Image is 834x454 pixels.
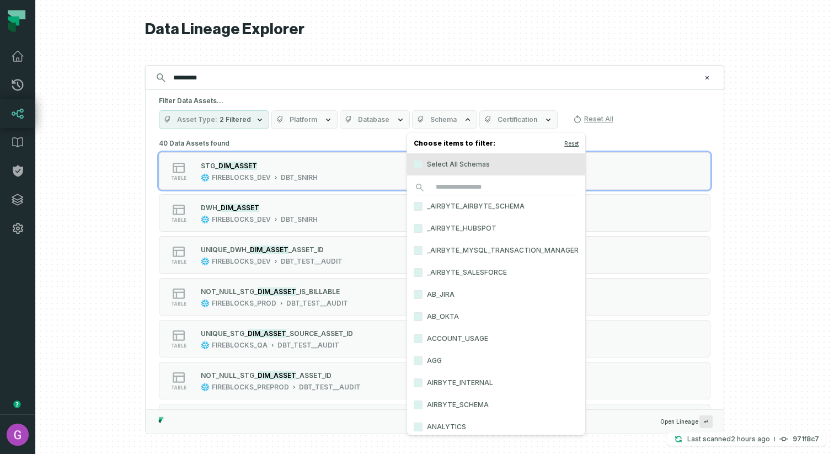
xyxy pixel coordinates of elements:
[407,261,585,284] label: _AIRBYTE_SALESFORCE
[407,306,585,328] label: AB_OKTA
[407,394,585,416] label: AIRBYTE_SCHEMA
[660,415,713,428] span: Open Lineage
[171,217,186,223] span: table
[146,136,724,409] div: Suggestions
[212,257,271,266] div: FIREBLOCKS_DEV
[212,173,271,182] div: FIREBLOCKS_DEV
[201,371,244,380] span: NOT_NULL_S
[212,299,276,308] div: FIREBLOCKS_PROD
[412,110,477,129] button: Schema
[201,162,205,170] span: S
[340,110,410,129] button: Database
[286,329,353,338] span: _SOURCE_ASSET_ID
[258,287,296,296] mark: DIM_ASSET
[159,97,710,105] h5: Filter Data Assets...
[407,350,585,372] label: AGG
[277,341,339,350] div: DBT_TEST__AUDIT
[171,301,186,307] span: table
[248,329,286,338] mark: DIM_ASSET
[414,400,423,409] button: AIRBYTE_SCHEMA
[430,115,457,124] span: Schema
[177,115,217,124] span: Asset Type
[479,110,558,129] button: Certification
[221,204,259,212] mark: DIM_ASSET
[212,341,268,350] div: FIREBLOCKS_QA
[235,245,250,254] span: WH_
[171,343,186,349] span: table
[171,259,186,265] span: table
[145,20,724,39] h1: Data Lineage Explorer
[358,115,389,124] span: Database
[7,424,29,446] img: avatar of Guy Abramov
[218,162,257,170] mark: DIM_ASSET
[205,162,218,170] span: TG_
[258,371,296,380] mark: DIM_ASSET
[12,399,22,409] div: Tooltip anchor
[281,257,343,266] div: DBT_TEST__AUDIT
[234,329,248,338] span: TG_
[414,356,423,365] button: AGG
[244,287,258,296] span: TG_
[159,152,710,190] button: tableFIREBLOCKS_DEVDBT_SNIRH
[569,110,618,128] button: Reset All
[414,268,423,277] button: _AIRBYTE_SALESFORCE
[731,435,770,443] relative-time: Sep 2, 2025, 2:22 PM GMT+3
[407,284,585,306] label: AB_JIRA
[290,115,317,124] span: Platform
[212,383,289,392] div: FIREBLOCKS_PREPROD
[407,195,585,217] label: _AIRBYTE_AIRBYTE_SCHEMA
[201,245,235,254] span: UNIQUE_D
[414,423,423,431] button: ANALYTICS
[667,432,826,446] button: Last scanned[DATE] 2:22:58 PM971f8c7
[699,415,713,428] span: Press ↵ to add a new Data Asset to the graph
[407,328,585,350] label: ACCOUNT_USAGE
[201,204,206,212] span: D
[407,137,585,153] h4: Choose items to filter:
[288,245,324,254] span: _ASSET_ID
[407,372,585,394] label: AIRBYTE_INTERNAL
[414,160,423,169] button: Select All Schemas
[159,110,269,129] button: Asset Type2 Filtered
[414,312,423,321] button: AB_OKTA
[281,173,318,182] div: DBT_SNIRH
[414,378,423,387] button: AIRBYTE_INTERNAL
[498,115,537,124] span: Certification
[296,287,340,296] span: _IS_BILLABLE
[414,246,423,255] button: _AIRBYTE_MYSQL_TRANSACTION_MANAGER
[407,217,585,239] label: _AIRBYTE_HUBSPOT
[414,334,423,343] button: ACCOUNT_USAGE
[407,153,585,175] label: Select All Schemas
[159,362,710,399] button: tableFIREBLOCKS_PREPRODDBT_TEST__AUDIT
[220,115,251,124] span: 2 Filtered
[201,287,244,296] span: NOT_NULL_S
[159,278,710,316] button: tableFIREBLOCKS_PRODDBT_TEST__AUDIT
[159,236,710,274] button: tableFIREBLOCKS_DEVDBT_TEST__AUDIT
[250,245,288,254] mark: DIM_ASSET
[171,385,186,391] span: table
[414,290,423,299] button: AB_JIRA
[407,239,585,261] label: _AIRBYTE_MYSQL_TRANSACTION_MANAGER
[793,436,819,442] h4: 971f8c7
[414,224,423,233] button: _AIRBYTE_HUBSPOT
[407,416,585,438] label: ANALYTICS
[296,371,332,380] span: _ASSET_ID
[286,299,348,308] div: DBT_TEST__AUDIT
[271,110,338,129] button: Platform
[281,215,318,224] div: DBT_SNIRH
[206,204,221,212] span: WH_
[212,215,271,224] div: FIREBLOCKS_DEV
[414,202,423,211] button: _AIRBYTE_AIRBYTE_SCHEMA
[171,175,186,181] span: table
[244,371,258,380] span: TG_
[159,194,710,232] button: tableFIREBLOCKS_DEVDBT_SNIRH
[201,329,234,338] span: UNIQUE_S
[564,139,579,148] button: Reset
[687,434,770,445] p: Last scanned
[299,383,361,392] div: DBT_TEST__AUDIT
[702,72,713,83] button: Clear search query
[159,320,710,357] button: tableFIREBLOCKS_QADBT_TEST__AUDIT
